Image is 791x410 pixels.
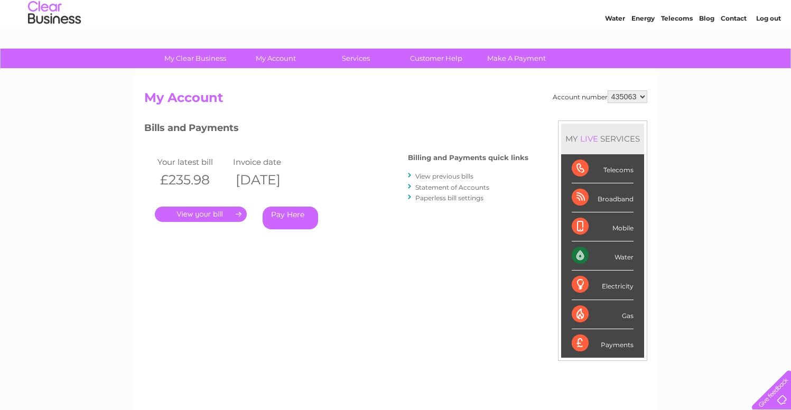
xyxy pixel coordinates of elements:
a: Contact [721,45,747,53]
th: [DATE] [230,169,306,191]
a: Make A Payment [473,49,560,68]
a: View previous bills [415,172,473,180]
a: Customer Help [393,49,480,68]
a: Statement of Accounts [415,183,489,191]
th: £235.98 [155,169,231,191]
a: Paperless bill settings [415,194,483,202]
a: Pay Here [263,207,318,229]
td: Invoice date [230,155,306,169]
a: Water [605,45,625,53]
td: Your latest bill [155,155,231,169]
a: Log out [756,45,781,53]
a: Energy [631,45,655,53]
h3: Bills and Payments [144,120,528,139]
div: Electricity [572,271,634,300]
div: Payments [572,329,634,358]
a: My Account [232,49,319,68]
div: Mobile [572,212,634,241]
a: 0333 014 3131 [592,5,665,18]
div: LIVE [578,134,600,144]
a: Services [312,49,399,68]
a: . [155,207,247,222]
h2: My Account [144,90,647,110]
div: Telecoms [572,154,634,183]
a: Blog [699,45,714,53]
img: logo.png [27,27,81,60]
div: MY SERVICES [561,124,644,154]
div: Broadband [572,183,634,212]
h4: Billing and Payments quick links [408,154,528,162]
a: My Clear Business [152,49,239,68]
div: Clear Business is a trading name of Verastar Limited (registered in [GEOGRAPHIC_DATA] No. 3667643... [146,6,646,51]
div: Water [572,241,634,271]
a: Telecoms [661,45,693,53]
div: Account number [553,90,647,103]
div: Gas [572,300,634,329]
